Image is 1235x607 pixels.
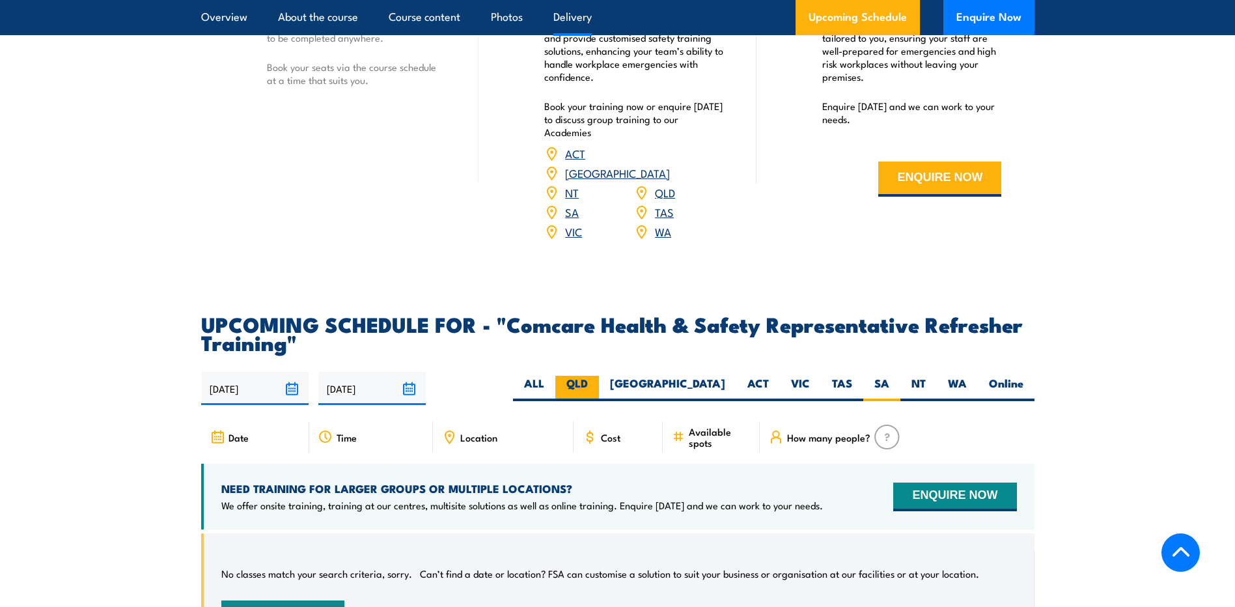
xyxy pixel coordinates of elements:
a: NT [565,184,579,200]
h4: NEED TRAINING FOR LARGER GROUPS OR MULTIPLE LOCATIONS? [221,481,823,496]
span: Cost [601,432,620,443]
a: [GEOGRAPHIC_DATA] [565,165,670,180]
label: TAS [821,376,863,401]
a: SA [565,204,579,219]
a: ACT [565,145,585,161]
span: Time [337,432,357,443]
label: [GEOGRAPHIC_DATA] [599,376,736,401]
input: To date [318,372,426,405]
input: From date [201,372,309,405]
button: ENQUIRE NOW [878,162,1001,197]
label: NT [900,376,937,401]
a: TAS [655,204,674,219]
span: How many people? [787,432,870,443]
label: Online [978,376,1034,401]
span: Date [229,432,249,443]
label: VIC [780,376,821,401]
label: SA [863,376,900,401]
span: Available spots [689,426,751,448]
h2: UPCOMING SCHEDULE FOR - "Comcare Health & Safety Representative Refresher Training" [201,315,1034,351]
p: Book your training now or enquire [DATE] to discuss group training to our Academies [544,100,724,139]
label: ACT [736,376,780,401]
button: ENQUIRE NOW [893,483,1016,511]
p: Book your seats via the course schedule at a time that suits you. [267,61,447,87]
p: Enquire [DATE] and we can work to your needs. [822,100,1002,126]
p: We offer onsite training, training at our centres, multisite solutions as well as online training... [221,499,823,512]
p: No classes match your search criteria, sorry. [221,567,412,580]
label: WA [937,376,978,401]
p: Can’t find a date or location? FSA can customise a solution to suit your business or organisation... [420,567,979,580]
label: QLD [555,376,599,401]
p: Our Academies are located nationally and provide customised safety training solutions, enhancing ... [544,18,724,83]
a: QLD [655,184,675,200]
a: WA [655,223,671,239]
label: ALL [513,376,555,401]
span: Location [460,432,497,443]
p: We offer convenient nationwide training tailored to you, ensuring your staff are well-prepared fo... [822,18,1002,83]
a: VIC [565,223,582,239]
